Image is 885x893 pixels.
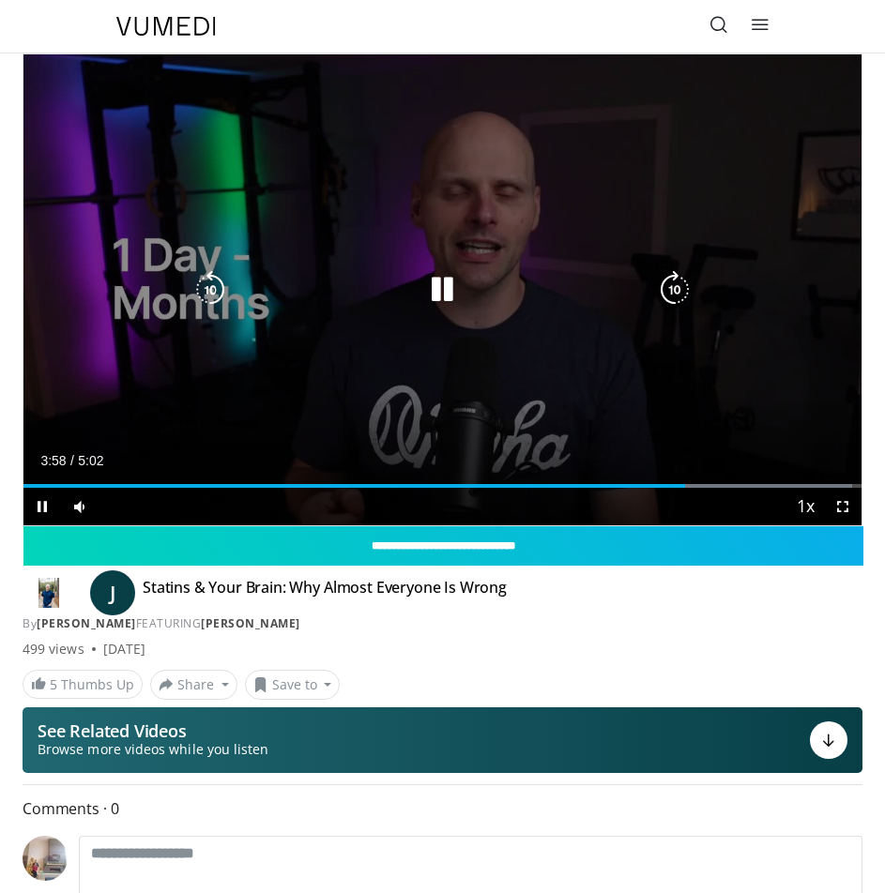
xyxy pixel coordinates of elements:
[23,707,862,773] button: See Related Videos Browse more videos while you listen
[38,721,268,740] p: See Related Videos
[37,615,136,631] a: [PERSON_NAME]
[23,488,61,525] button: Pause
[50,675,57,693] span: 5
[103,640,145,658] div: [DATE]
[23,796,862,821] span: Comments 0
[143,578,507,608] h4: Statins & Your Brain: Why Almost Everyone Is Wrong
[23,54,862,525] video-js: Video Player
[23,640,84,658] span: 499 views
[40,453,66,468] span: 3:58
[116,17,216,36] img: VuMedi Logo
[61,488,99,525] button: Mute
[23,836,68,881] img: Avatar
[245,670,341,700] button: Save to
[786,488,824,525] button: Playback Rate
[824,488,862,525] button: Fullscreen
[23,484,862,488] div: Progress Bar
[23,615,862,632] div: By FEATURING
[23,670,143,699] a: 5 Thumbs Up
[38,740,268,759] span: Browse more videos while you listen
[78,453,103,468] span: 5:02
[70,453,74,468] span: /
[150,670,237,700] button: Share
[201,615,300,631] a: [PERSON_NAME]
[23,578,75,608] img: Dr. Jordan Rennicke
[90,570,135,615] a: J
